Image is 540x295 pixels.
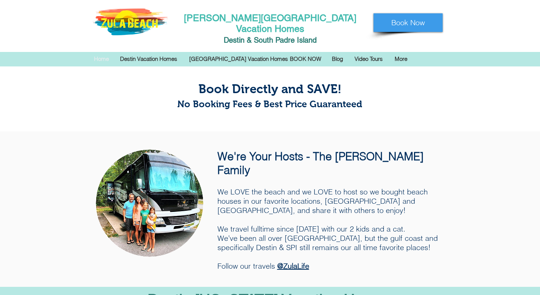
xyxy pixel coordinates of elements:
[93,9,168,35] img: Zula-Logo-New--e1454677187680.png
[284,53,326,65] a: BOOK NOW
[351,53,387,65] p: Video Tours
[185,53,292,65] p: [GEOGRAPHIC_DATA] Vacation Homes
[90,53,113,65] p: Home
[349,53,389,65] a: Video Tours
[177,99,362,109] span: No Booking Fees & Best Price Guaranteed
[116,53,181,65] p: Destin Vacation Homes
[391,17,425,28] span: Book Now
[88,53,452,65] nav: Site
[299,36,313,45] span: slan
[224,36,299,45] span: Destin & South Padre I
[374,13,443,32] a: Book Now
[391,53,411,65] p: More
[326,53,349,65] a: Blog
[114,53,184,65] div: Destin Vacation Homes
[328,53,347,65] p: Blog
[217,187,438,271] span: We LOVE the beach and we LOVE to host so we bought beach houses in our favorite locations, [GEOGR...
[184,13,356,34] a: [PERSON_NAME][GEOGRAPHIC_DATA] Vacation Homes
[277,261,309,271] a: @ZulaLife
[184,53,284,65] div: [GEOGRAPHIC_DATA] Vacation Homes
[286,53,325,65] p: BOOK NOW
[198,82,342,96] span: Book Directly and SAVE!
[96,150,203,257] img: Erez Weinstein, Shirly Weinstein, Zula Life
[217,150,424,177] span: We're Your Hosts - The [PERSON_NAME] Family
[88,53,114,65] a: Home
[313,36,317,45] span: d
